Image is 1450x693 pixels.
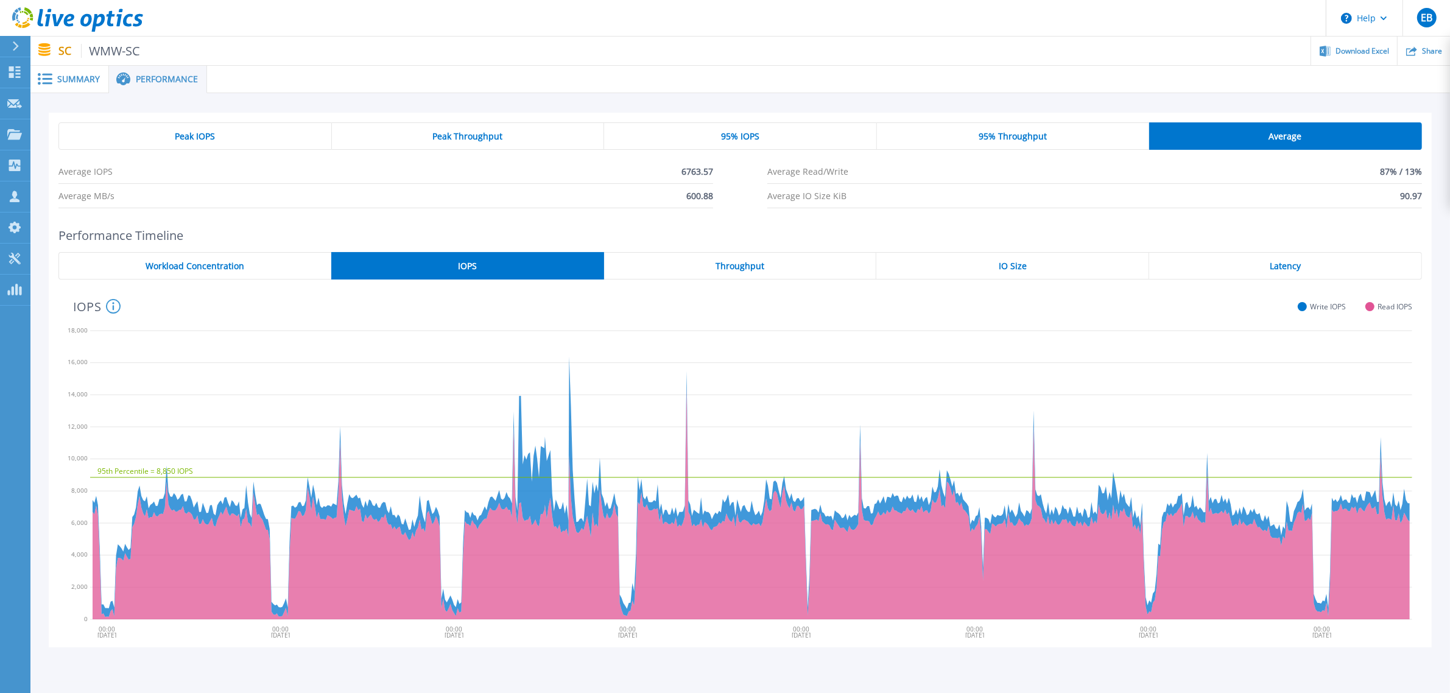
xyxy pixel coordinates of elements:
[1421,13,1432,23] span: EB
[716,261,764,271] span: Throughput
[68,422,88,431] text: 12,000
[1400,184,1422,208] span: 90.97
[97,466,193,476] text: 95th Percentile = 8,850 IOPS
[1142,625,1158,633] text: 00:00
[68,390,88,398] text: 14,000
[979,132,1047,141] span: 95% Throughput
[721,132,759,141] span: 95% IOPS
[446,625,463,633] text: 00:00
[767,184,846,208] span: Average IO Size KiB
[1314,631,1333,639] text: [DATE]
[97,631,116,639] text: [DATE]
[433,132,503,141] span: Peak Throughput
[81,44,141,58] span: WMW-SC
[1270,261,1301,271] span: Latency
[71,486,88,494] text: 8,000
[681,160,713,183] span: 6763.57
[68,358,88,367] text: 16,000
[57,75,100,83] span: Summary
[445,631,464,639] text: [DATE]
[1269,132,1302,141] span: Average
[273,625,289,633] text: 00:00
[73,299,121,314] h4: IOPS
[146,261,244,271] span: Workload Concentration
[966,631,985,639] text: [DATE]
[58,228,1422,242] h2: Performance Timeline
[999,261,1027,271] span: IO Size
[136,75,198,83] span: Performance
[58,44,141,58] p: SC
[1310,302,1346,311] span: Write IOPS
[767,160,848,183] span: Average Read/Write
[1141,631,1160,639] text: [DATE]
[272,631,290,639] text: [DATE]
[68,326,88,334] text: 18,000
[1378,302,1412,311] span: Read IOPS
[175,132,215,141] span: Peak IOPS
[968,625,984,633] text: 00:00
[794,625,811,633] text: 00:00
[1315,625,1332,633] text: 00:00
[619,631,638,639] text: [DATE]
[1336,47,1389,55] span: Download Excel
[58,184,114,208] span: Average MB/s
[71,582,88,591] text: 2,000
[1422,47,1442,55] span: Share
[793,631,812,639] text: [DATE]
[99,625,115,633] text: 00:00
[458,261,477,271] span: IOPS
[71,551,88,559] text: 4,000
[686,184,713,208] span: 600.88
[71,518,88,527] text: 6,000
[1380,160,1422,183] span: 87% / 13%
[68,454,88,463] text: 10,000
[84,614,88,623] text: 0
[58,160,113,183] span: Average IOPS
[621,625,637,633] text: 00:00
